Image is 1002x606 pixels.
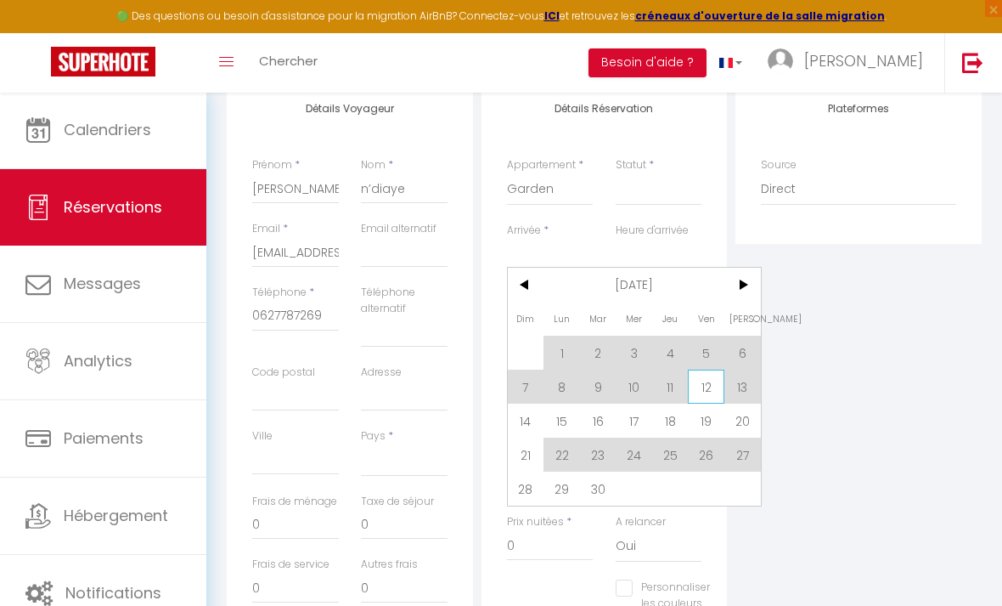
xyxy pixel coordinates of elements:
[616,336,652,370] span: 3
[724,302,761,336] span: [PERSON_NAME]
[580,336,616,370] span: 2
[580,404,616,438] span: 16
[252,365,315,381] label: Code postal
[252,428,273,445] label: Ville
[543,438,580,472] span: 22
[361,494,434,510] label: Taxe de séjour
[724,336,761,370] span: 6
[652,336,689,370] span: 4
[508,370,544,404] span: 7
[962,52,983,73] img: logout
[930,530,989,593] iframe: Chat
[64,505,168,526] span: Hébergement
[252,557,329,573] label: Frais de service
[688,370,724,404] span: 12
[724,438,761,472] span: 27
[507,223,541,239] label: Arrivée
[508,404,544,438] span: 14
[543,336,580,370] span: 1
[724,268,761,302] span: >
[543,268,724,302] span: [DATE]
[252,103,448,115] h4: Détails Voyageur
[688,404,724,438] span: 19
[361,157,386,173] label: Nom
[580,370,616,404] span: 9
[508,302,544,336] span: Dim
[51,47,155,76] img: Super Booking
[544,8,560,23] a: ICI
[64,273,141,294] span: Messages
[543,472,580,506] span: 29
[616,438,652,472] span: 24
[761,103,956,115] h4: Plateformes
[543,404,580,438] span: 15
[635,8,885,23] a: créneaux d'ouverture de la salle migration
[252,494,337,510] label: Frais de ménage
[507,514,564,530] label: Prix nuitées
[688,438,724,472] span: 26
[252,285,307,301] label: Téléphone
[508,438,544,472] span: 21
[507,157,576,173] label: Appartement
[252,221,280,237] label: Email
[616,157,646,173] label: Statut
[361,365,402,381] label: Adresse
[724,370,761,404] span: 13
[616,223,689,239] label: Heure d'arrivée
[755,33,944,93] a: ... [PERSON_NAME]
[14,7,65,58] button: Ouvrir le widget de chat LiveChat
[652,370,689,404] span: 11
[804,50,923,71] span: [PERSON_NAME]
[65,582,161,603] span: Notifications
[588,48,706,77] button: Besoin d'aide ?
[580,472,616,506] span: 30
[580,438,616,472] span: 23
[768,48,793,74] img: ...
[246,33,330,93] a: Chercher
[616,514,666,530] label: A relancer
[543,370,580,404] span: 8
[616,302,652,336] span: Mer
[688,302,724,336] span: Ven
[616,404,652,438] span: 17
[761,157,797,173] label: Source
[652,404,689,438] span: 18
[652,438,689,472] span: 25
[64,119,151,140] span: Calendriers
[361,428,386,445] label: Pays
[361,221,436,237] label: Email alternatif
[64,196,162,218] span: Réservations
[252,157,292,173] label: Prénom
[652,302,689,336] span: Jeu
[543,302,580,336] span: Lun
[724,404,761,438] span: 20
[508,472,544,506] span: 28
[688,336,724,370] span: 5
[64,350,132,371] span: Analytics
[507,103,702,115] h4: Détails Réservation
[259,52,318,70] span: Chercher
[64,428,144,449] span: Paiements
[616,370,652,404] span: 10
[580,302,616,336] span: Mar
[361,557,418,573] label: Autres frais
[361,285,448,317] label: Téléphone alternatif
[508,268,544,302] span: <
